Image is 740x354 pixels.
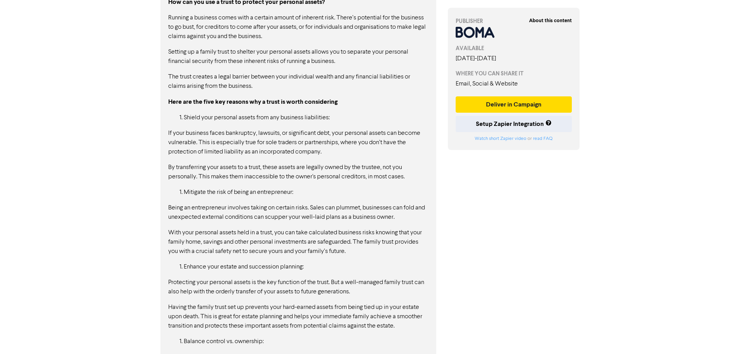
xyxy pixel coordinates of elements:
[456,70,572,78] div: WHERE YOU CAN SHARE IT
[456,116,572,132] button: Setup Zapier Integration
[168,303,428,331] p: Having the family trust set up prevents your hard-earned assets from being tied up in your estate...
[456,17,572,25] div: PUBLISHER
[184,262,428,272] li: Enhance your estate and succession planning:
[529,17,572,24] strong: About this content
[456,54,572,63] div: [DATE] - [DATE]
[456,135,572,142] div: or
[456,44,572,52] div: AVAILABLE
[168,203,428,222] p: Being an entrepreneur involves taking on certain risks. Sales can plummet, businesses can fold an...
[184,188,428,197] li: Mitigate the risk of being an entrepreneur:
[533,136,552,141] a: read FAQ
[475,136,526,141] a: Watch short Zapier video
[168,163,428,181] p: By transferring your assets to a trust, these assets are legally owned by the trustee, not you pe...
[168,47,428,66] p: Setting up a family trust to shelter your personal assets allows you to separate your personal fi...
[168,98,338,106] strong: Here are the five key reasons why a trust is worth considering
[184,113,428,122] li: Shield your personal assets from any business liabilities:
[168,228,428,256] p: With your personal assets held in a trust, you can take calculated business risks knowing that yo...
[456,79,572,89] div: Email, Social & Website
[168,72,428,91] p: The trust creates a legal barrier between your individual wealth and any financial liabilities or...
[168,129,428,157] p: If your business faces bankruptcy, lawsuits, or significant debt, your personal assets can become...
[168,278,428,296] p: Protecting your personal assets is the key function of the trust. But a well-managed family trust...
[168,13,428,41] p: Running a business comes with a certain amount of inherent risk. There’s potential for the busine...
[184,337,428,346] li: Balance control vs. ownership:
[456,96,572,113] button: Deliver in Campaign
[642,270,740,354] iframe: Chat Widget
